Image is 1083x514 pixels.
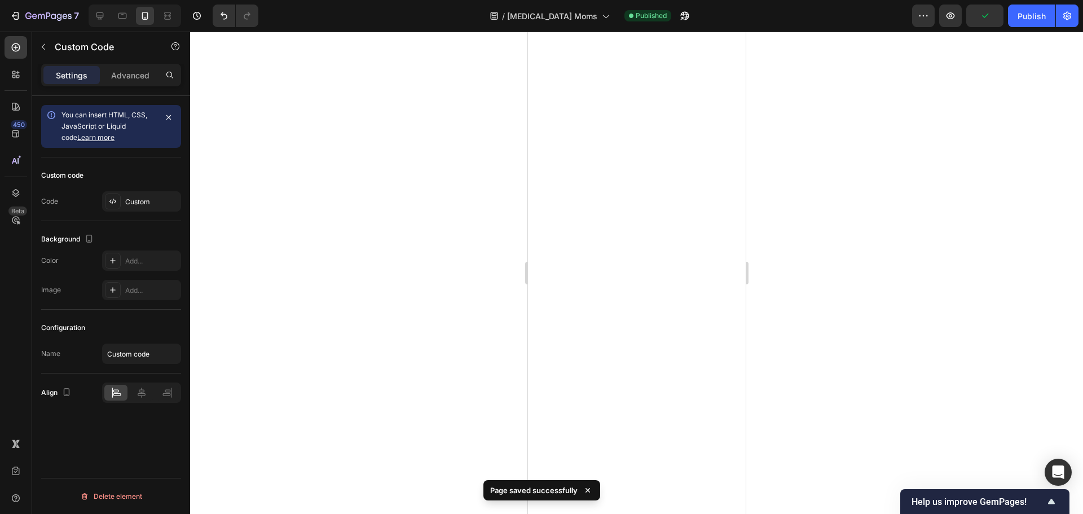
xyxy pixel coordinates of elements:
div: Open Intercom Messenger [1045,459,1072,486]
div: Add... [125,256,178,266]
a: Learn more [77,133,115,142]
span: Published [636,11,667,21]
div: Delete element [80,490,142,503]
span: You can insert HTML, CSS, JavaScript or Liquid code [61,111,147,142]
button: 7 [5,5,84,27]
button: Show survey - Help us improve GemPages! [912,495,1058,508]
div: Configuration [41,323,85,333]
div: Undo/Redo [213,5,258,27]
div: Custom [125,197,178,207]
p: 7 [74,9,79,23]
button: Publish [1008,5,1055,27]
iframe: Design area [528,32,746,514]
p: Page saved successfully [490,485,578,496]
div: Custom code [41,170,83,181]
div: Add... [125,285,178,296]
div: Name [41,349,60,359]
div: Code [41,196,58,207]
div: Color [41,256,59,266]
div: 450 [11,120,27,129]
div: Beta [8,207,27,216]
div: Background [41,232,96,247]
div: Image [41,285,61,295]
span: / [502,10,505,22]
div: Align [41,385,73,401]
p: Advanced [111,69,149,81]
div: Publish [1018,10,1046,22]
span: Help us improve GemPages! [912,497,1045,507]
button: Delete element [41,487,181,506]
p: Settings [56,69,87,81]
p: Custom Code [55,40,151,54]
span: [MEDICAL_DATA] Moms [507,10,597,22]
